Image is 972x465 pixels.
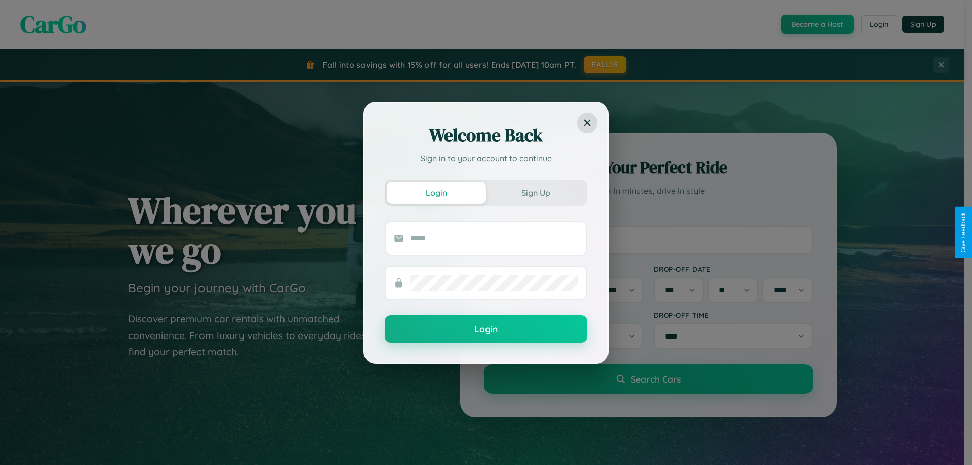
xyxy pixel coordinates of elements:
div: Give Feedback [960,212,967,253]
button: Login [385,315,587,343]
p: Sign in to your account to continue [385,152,587,164]
h2: Welcome Back [385,123,587,147]
button: Sign Up [486,182,585,204]
button: Login [387,182,486,204]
